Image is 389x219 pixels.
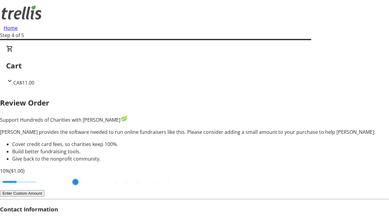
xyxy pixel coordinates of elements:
div: CartCA$11.00 [6,45,383,86]
li: Give back to the nonprofit community. [12,155,389,162]
span: CA$11.00 [13,79,34,86]
li: Build better fundraising tools. [12,148,389,155]
h2: Cart [6,60,383,71]
li: Cover credit card fees, so charities keep 100%. [12,141,389,148]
